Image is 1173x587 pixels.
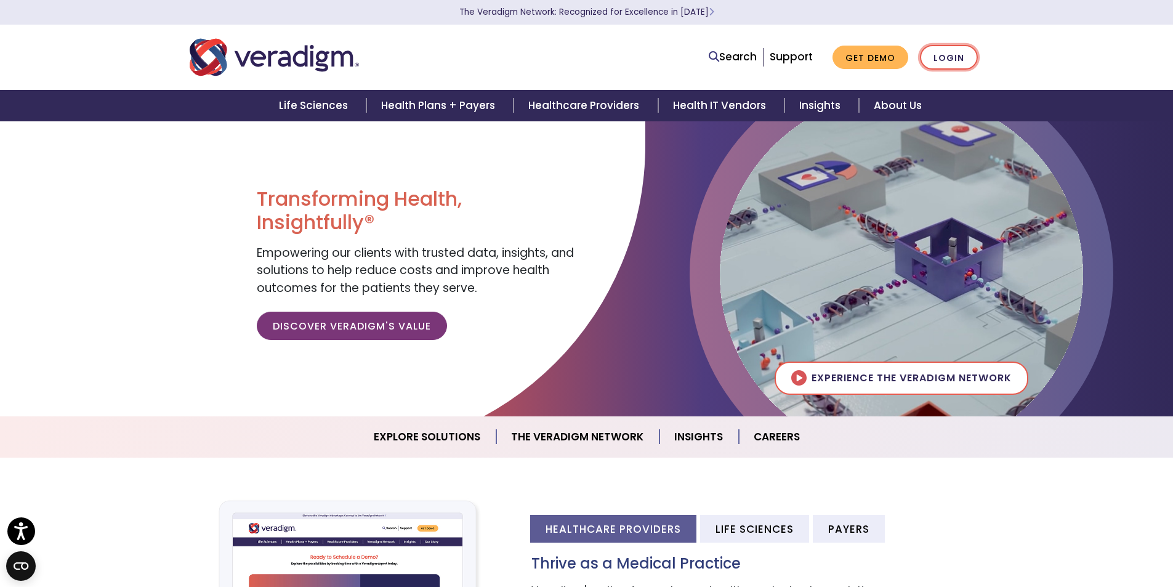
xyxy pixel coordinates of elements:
button: Open CMP widget [6,551,36,581]
a: Healthcare Providers [514,90,658,121]
li: Payers [813,515,885,543]
a: Careers [739,421,815,453]
a: Explore Solutions [359,421,496,453]
a: Insights [784,90,859,121]
a: Discover Veradigm's Value [257,312,447,340]
a: Life Sciences [264,90,366,121]
a: Search [709,49,757,65]
a: Login [920,45,978,70]
a: The Veradigm Network: Recognized for Excellence in [DATE]Learn More [459,6,714,18]
span: Empowering our clients with trusted data, insights, and solutions to help reduce costs and improv... [257,245,574,296]
a: About Us [859,90,937,121]
span: Learn More [709,6,714,18]
a: Support [770,49,813,64]
h1: Transforming Health, Insightfully® [257,187,577,235]
a: The Veradigm Network [496,421,659,453]
a: Health Plans + Payers [366,90,514,121]
a: Get Demo [832,46,908,70]
li: Healthcare Providers [530,515,696,543]
h3: Thrive as a Medical Practice [531,555,984,573]
a: Health IT Vendors [658,90,784,121]
li: Life Sciences [700,515,809,543]
img: Veradigm logo [190,37,359,78]
a: Insights [659,421,739,453]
